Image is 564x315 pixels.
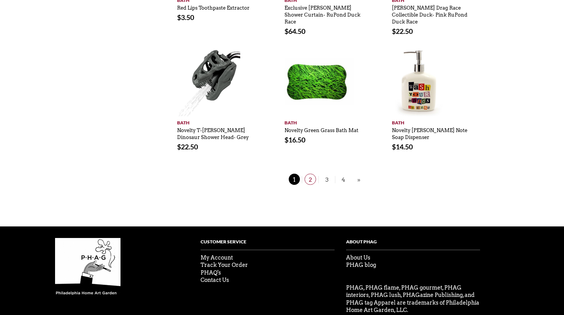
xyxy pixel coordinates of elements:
span: 3 [321,174,333,185]
a: 4 [335,176,351,183]
span: 4 [338,174,349,185]
bdi: 3.50 [177,13,194,22]
span: 2 [305,174,316,185]
a: Bath [285,116,368,126]
p: PHAG, PHAG flame, PHAG gourmet, PHAG interiors, PHAG lush, PHAGazine Publishing, and PHAG tag App... [346,284,480,314]
h4: About PHag [346,238,480,250]
a: [PERSON_NAME] Drag Race Collectible Duck- Pink RuPond Duck Race [392,1,467,25]
bdi: 22.50 [177,142,198,151]
a: Bath [392,116,475,126]
a: Novelty [PERSON_NAME] Note Soap Dispenser [392,124,467,141]
a: Track Your Order [201,262,248,268]
a: Red Lips Toothpaste Extractor [177,1,249,11]
bdi: 22.50 [392,27,413,35]
a: Novelty T-[PERSON_NAME] Dinosaur Shower Head- Grey [177,124,249,141]
span: 1 [289,174,300,185]
span: $ [285,27,288,35]
bdi: 64.50 [285,27,305,35]
span: $ [285,136,288,144]
a: 2 [302,176,318,183]
a: » [355,175,362,184]
span: $ [177,13,181,22]
span: $ [177,142,181,151]
bdi: 16.50 [285,136,305,144]
a: PHAQ's [201,270,221,276]
img: phag-logo-compressor.gif [55,238,120,296]
bdi: 14.50 [392,142,413,151]
span: $ [392,142,396,151]
a: Bath [177,116,261,126]
a: Exclusive [PERSON_NAME] Shower Curtain- RuPond Duck Race [285,1,360,25]
a: Novelty Green Grass Bath Mat [285,124,358,134]
span: $ [392,27,396,35]
a: 3 [318,176,335,183]
a: My Account [201,255,233,261]
a: About Us [346,255,370,261]
a: Contact Us [201,277,229,283]
h4: Customer Service [201,238,335,250]
a: PHAG blog [346,262,376,268]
